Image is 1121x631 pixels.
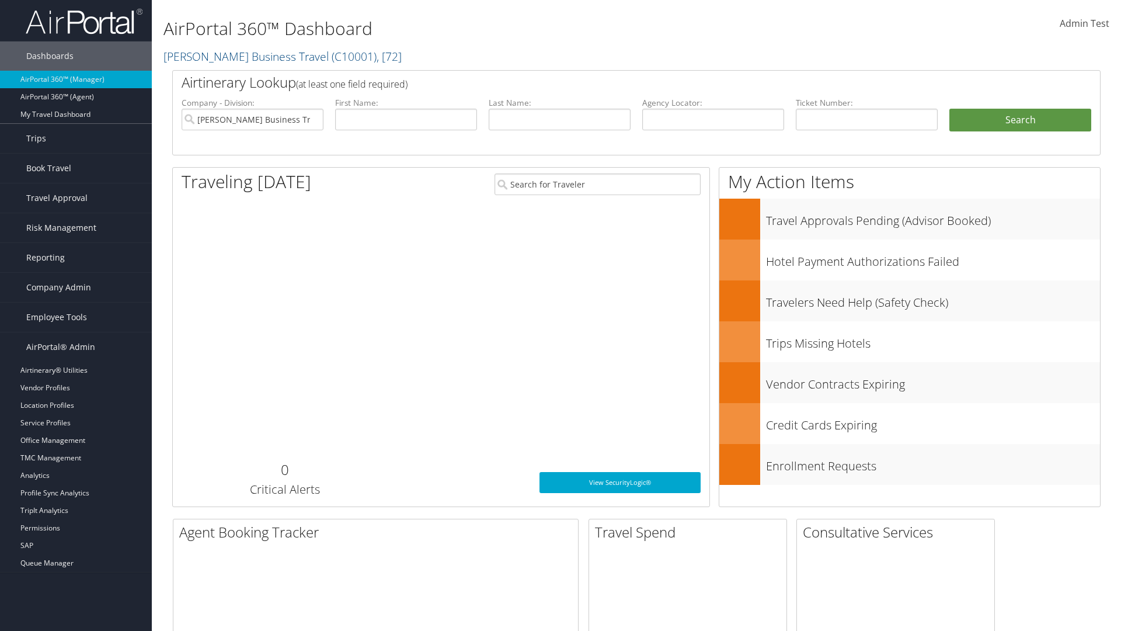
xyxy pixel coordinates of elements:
[182,97,323,109] label: Company - Division:
[179,522,578,542] h2: Agent Booking Tracker
[296,78,408,91] span: (at least one field required)
[766,207,1100,229] h3: Travel Approvals Pending (Advisor Booked)
[182,481,388,498] h3: Critical Alerts
[26,8,142,35] img: airportal-logo.png
[182,169,311,194] h1: Traveling [DATE]
[766,330,1100,352] h3: Trips Missing Hotels
[949,109,1091,132] button: Search
[377,48,402,64] span: , [ 72 ]
[26,124,46,153] span: Trips
[719,403,1100,444] a: Credit Cards Expiring
[26,243,65,272] span: Reporting
[335,97,477,109] label: First Name:
[766,248,1100,270] h3: Hotel Payment Authorizations Failed
[719,199,1100,240] a: Travel Approvals Pending (Advisor Booked)
[796,97,938,109] label: Ticket Number:
[26,303,87,332] span: Employee Tools
[26,213,96,242] span: Risk Management
[163,16,794,41] h1: AirPortal 360™ Dashboard
[766,411,1100,434] h3: Credit Cards Expiring
[1060,17,1109,30] span: Admin Test
[766,370,1100,393] h3: Vendor Contracts Expiring
[719,444,1100,485] a: Enrollment Requests
[719,321,1100,362] a: Trips Missing Hotels
[719,362,1100,403] a: Vendor Contracts Expiring
[803,522,994,542] h2: Consultative Services
[495,174,701,195] input: Search for Traveler
[26,273,91,302] span: Company Admin
[26,154,71,183] span: Book Travel
[182,72,1014,92] h2: Airtinerary Lookup
[719,280,1100,321] a: Travelers Need Help (Safety Check)
[26,41,74,71] span: Dashboards
[489,97,631,109] label: Last Name:
[719,240,1100,280] a: Hotel Payment Authorizations Failed
[182,460,388,480] h2: 0
[26,183,88,213] span: Travel Approval
[163,48,402,64] a: [PERSON_NAME] Business Travel
[766,452,1100,474] h3: Enrollment Requests
[642,97,784,109] label: Agency Locator:
[332,48,377,64] span: ( C10001 )
[595,522,786,542] h2: Travel Spend
[539,472,701,493] a: View SecurityLogic®
[26,332,95,362] span: AirPortal® Admin
[766,289,1100,311] h3: Travelers Need Help (Safety Check)
[719,169,1100,194] h1: My Action Items
[1060,6,1109,42] a: Admin Test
